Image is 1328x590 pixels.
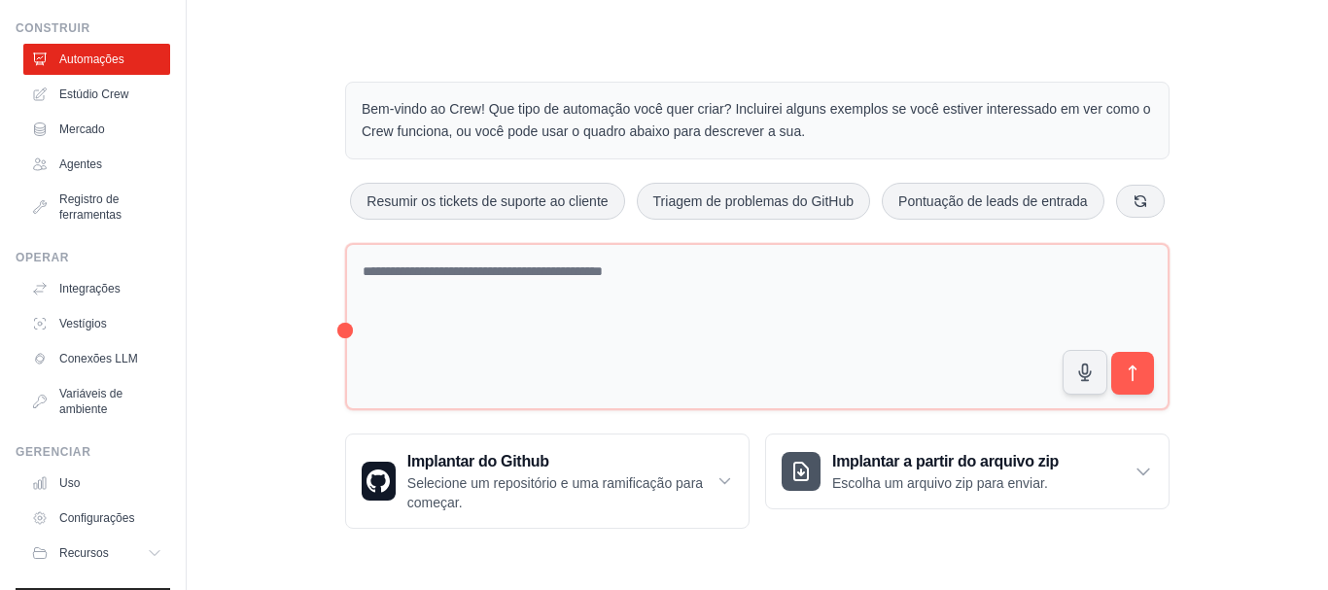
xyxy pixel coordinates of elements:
[23,503,170,534] a: Configurações
[350,183,624,220] button: Resumir os tickets de suporte ao cliente
[23,149,170,180] a: Agentes
[59,87,128,101] font: Estúdio Crew
[16,251,69,264] font: Operar
[1231,497,1328,590] iframe: Widget de bate-papo
[407,475,703,510] font: Selecione um repositório e uma ramificação para começar.
[59,387,122,416] font: Variáveis de ambiente
[16,445,90,459] font: Gerenciar
[59,511,134,525] font: Configurações
[882,183,1104,220] button: Pontuação de leads de entrada
[59,476,80,490] font: Uso
[898,193,1088,209] font: Pontuação de leads de entrada
[59,317,107,330] font: Vestígios
[23,44,170,75] a: Automações
[832,475,1048,491] font: Escolha um arquivo zip para enviar.
[23,273,170,304] a: Integrações
[59,282,121,295] font: Integrações
[59,122,105,136] font: Mercado
[23,343,170,374] a: Conexões LLM
[23,114,170,145] a: Mercado
[23,184,170,230] a: Registro de ferramentas
[59,546,109,560] font: Recursos
[653,193,854,209] font: Triagem de problemas do GitHub
[23,79,170,110] a: Estúdio Crew
[59,352,138,365] font: Conexões LLM
[16,21,90,35] font: Construir
[23,538,170,569] button: Recursos
[637,183,870,220] button: Triagem de problemas do GitHub
[59,52,124,66] font: Automações
[23,308,170,339] a: Vestígios
[832,453,1059,469] font: Implantar a partir do arquivo zip
[59,192,122,222] font: Registro de ferramentas
[362,101,1151,139] font: Bem-vindo ao Crew! Que tipo de automação você quer criar? Incluirei alguns exemplos se você estiv...
[23,468,170,499] a: Uso
[407,453,549,469] font: Implantar do Github
[23,378,170,425] a: Variáveis de ambiente
[367,193,608,209] font: Resumir os tickets de suporte ao cliente
[59,157,102,171] font: Agentes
